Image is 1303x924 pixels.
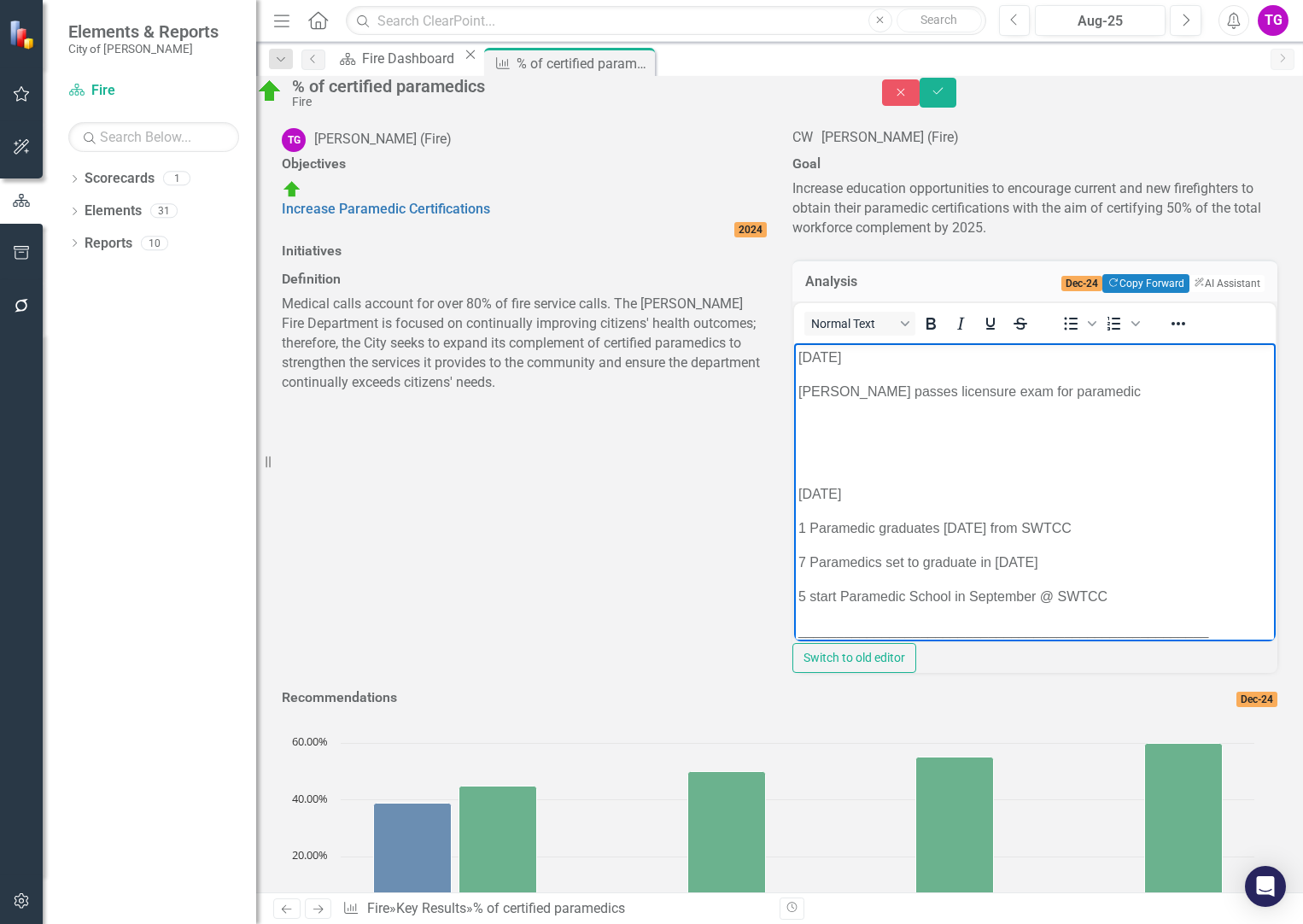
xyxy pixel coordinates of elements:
[688,772,766,915] path: 2025, 50. Target.
[794,343,1276,641] iframe: Rich Text Area
[282,156,767,172] h3: Objectives
[1041,11,1160,32] div: Aug-25
[1102,274,1189,293] button: Copy Forward
[334,48,459,69] a: Fire Dashboard
[459,787,537,915] path: 2024, 45. Target.
[314,130,452,149] div: [PERSON_NAME] (Fire)
[342,899,767,919] div: » »
[68,42,219,56] small: City of [PERSON_NAME]
[292,791,328,806] text: 40.00%
[374,804,452,915] path: 2024, 39. Actual.
[282,295,767,392] p: Medical calls account for over 80% of fire service calls. The [PERSON_NAME] Fire Department is fo...
[792,128,813,148] div: CW
[792,643,916,673] button: Switch to old editor
[1006,312,1035,336] button: Strikethrough
[1145,744,1223,915] path: 2027, 60. Target.
[367,900,389,916] a: Fire
[517,53,651,74] div: % of certified paramedics
[473,900,625,916] div: % of certified paramedics
[1056,312,1099,336] div: Bullet list
[292,847,328,863] text: 20.00%
[85,169,155,189] a: Scorecards
[1189,275,1265,292] button: AI Assistant
[792,179,1277,238] p: Increase education opportunities to encourage current and new firefighters to obtain their parame...
[68,122,239,152] input: Search Below...
[282,272,767,287] h3: Definition
[85,234,132,254] a: Reports
[1035,5,1166,36] button: Aug-25
[792,156,1277,172] h3: Goal
[85,202,142,221] a: Elements
[916,757,994,915] path: 2026, 55. Target.
[811,317,895,330] span: Normal Text
[68,81,239,101] a: Fire
[346,6,985,36] input: Search ClearPoint...
[292,96,848,108] div: Fire
[150,204,178,219] div: 31
[256,78,283,105] img: On Target
[9,19,38,49] img: ClearPoint Strategy
[897,9,982,32] button: Search
[821,128,959,148] div: [PERSON_NAME] (Fire)
[141,236,168,250] div: 10
[282,243,767,259] h3: Initiatives
[163,172,190,186] div: 1
[976,312,1005,336] button: Underline
[459,744,1223,915] g: Target, bar series 2 of 2 with 4 bars.
[282,179,302,200] img: On Target
[1100,312,1142,336] div: Numbered list
[1164,312,1193,336] button: Reveal or hide additional toolbar items
[734,222,767,237] span: 2024
[282,128,306,152] div: TG
[282,690,1018,705] h3: Recommendations
[374,743,1142,915] g: Actual, bar series 1 of 2 with 4 bars.
[805,274,899,289] h3: Analysis
[946,312,975,336] button: Italic
[1236,692,1277,707] span: Dec-24
[282,201,490,217] a: Increase Paramedic Certifications
[1245,866,1286,907] div: Open Intercom Messenger
[804,312,915,336] button: Block Normal Text
[362,48,459,69] div: Fire Dashboard
[916,312,945,336] button: Bold
[396,900,466,916] a: Key Results
[1061,276,1102,291] span: Dec-24
[68,21,219,42] span: Elements & Reports
[292,77,848,96] div: % of certified paramedics
[920,13,957,26] span: Search
[1258,5,1288,36] button: TG
[292,734,328,749] text: 60.00%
